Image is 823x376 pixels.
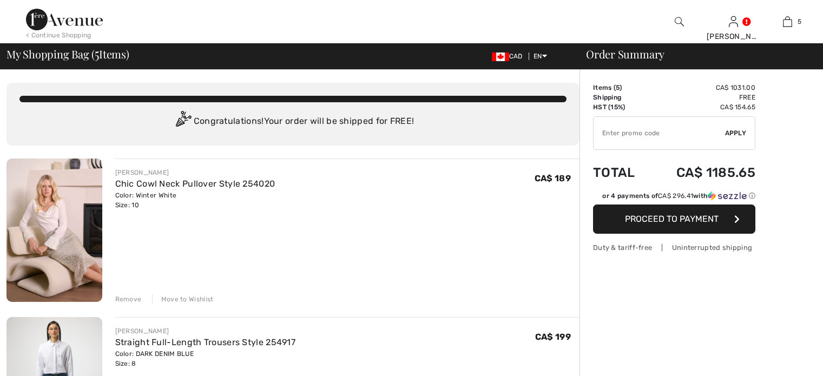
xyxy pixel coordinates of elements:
[115,190,275,210] div: Color: Winter White Size: 10
[708,191,747,201] img: Sezzle
[593,191,755,205] div: or 4 payments ofCA$ 296.41withSezzle Click to learn more about Sezzle
[535,332,571,342] span: CA$ 199
[729,16,738,27] a: Sign In
[593,102,649,112] td: HST (15%)
[594,117,725,149] input: Promo code
[593,242,755,253] div: Duty & tariff-free | Uninterrupted shipping
[675,15,684,28] img: search the website
[115,179,275,189] a: Chic Cowl Neck Pullover Style 254020
[783,15,792,28] img: My Bag
[593,83,649,93] td: Items ( )
[616,84,620,91] span: 5
[26,9,103,30] img: 1ère Avenue
[492,52,509,61] img: Canadian Dollar
[492,52,527,60] span: CAD
[19,111,567,133] div: Congratulations! Your order will be shipped for FREE!
[535,173,571,183] span: CA$ 189
[534,52,547,60] span: EN
[95,46,99,60] span: 5
[798,17,801,27] span: 5
[725,128,747,138] span: Apply
[707,31,760,42] div: [PERSON_NAME]
[115,294,142,304] div: Remove
[593,154,649,191] td: Total
[761,15,814,28] a: 5
[729,15,738,28] img: My Info
[649,93,755,102] td: Free
[152,294,214,304] div: Move to Wishlist
[649,83,755,93] td: CA$ 1031.00
[625,214,719,224] span: Proceed to Payment
[6,49,129,60] span: My Shopping Bag ( Items)
[658,192,693,200] span: CA$ 296.41
[6,159,102,302] img: Chic Cowl Neck Pullover Style 254020
[573,49,817,60] div: Order Summary
[115,337,296,347] a: Straight Full-Length Trousers Style 254917
[115,326,296,336] div: [PERSON_NAME]
[649,102,755,112] td: CA$ 154.65
[593,93,649,102] td: Shipping
[602,191,755,201] div: or 4 payments of with
[26,30,91,40] div: < Continue Shopping
[649,154,755,191] td: CA$ 1185.65
[115,168,275,177] div: [PERSON_NAME]
[593,205,755,234] button: Proceed to Payment
[115,349,296,368] div: Color: DARK DENIM BLUE Size: 8
[172,111,194,133] img: Congratulation2.svg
